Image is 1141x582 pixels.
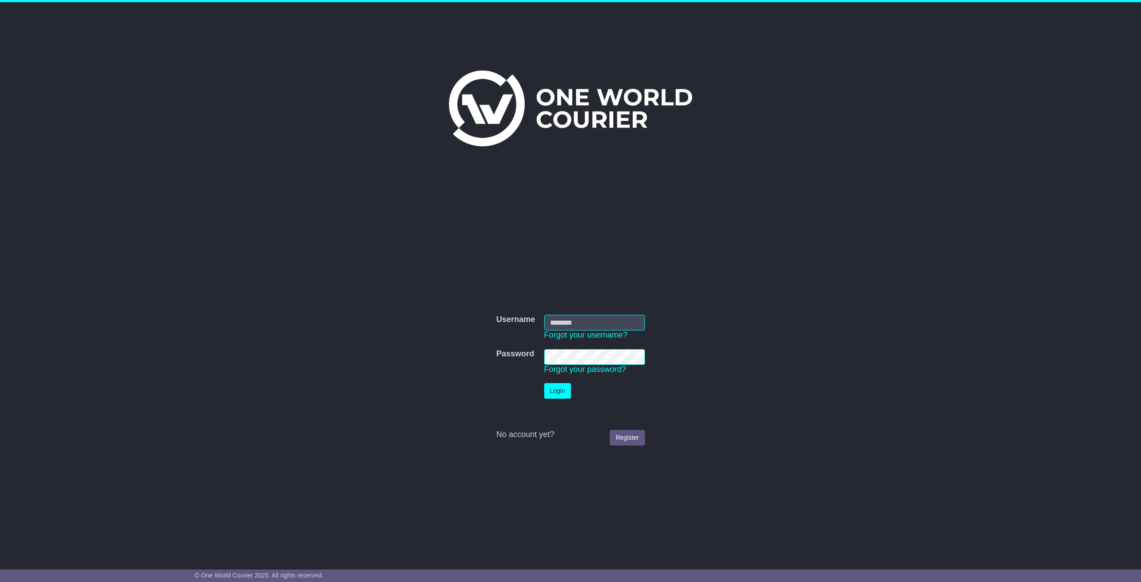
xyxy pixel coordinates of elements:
[496,349,534,359] label: Password
[544,330,628,339] a: Forgot your username?
[449,70,692,146] img: One World
[195,572,324,579] span: © One World Courier 2025. All rights reserved.
[544,365,626,374] a: Forgot your password?
[544,383,571,399] button: Login
[496,430,644,440] div: No account yet?
[496,315,535,325] label: Username
[610,430,644,446] a: Register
